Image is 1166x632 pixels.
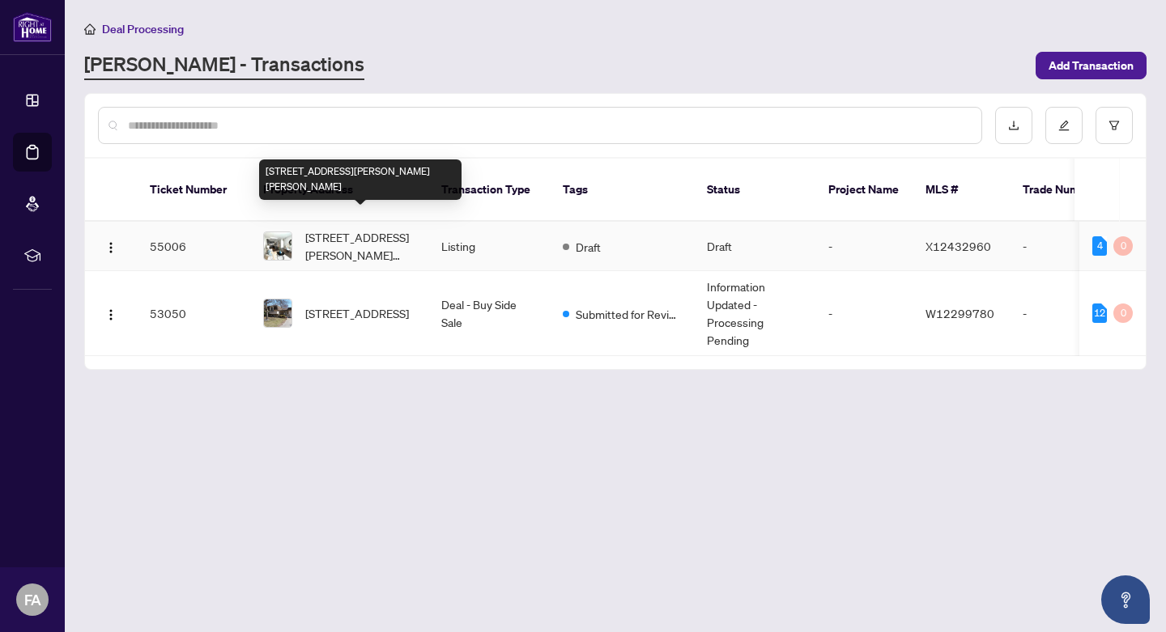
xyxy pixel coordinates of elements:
td: - [815,271,913,356]
img: thumbnail-img [264,232,291,260]
span: Deal Processing [102,22,184,36]
button: Logo [98,233,124,259]
div: 4 [1092,236,1107,256]
td: 53050 [137,271,250,356]
td: Information Updated - Processing Pending [694,271,815,356]
th: Property Address [250,159,428,222]
button: Logo [98,300,124,326]
span: [STREET_ADDRESS][PERSON_NAME][PERSON_NAME] [305,228,415,264]
td: Listing [428,222,550,271]
td: Deal - Buy Side Sale [428,271,550,356]
th: Ticket Number [137,159,250,222]
td: Draft [694,222,815,271]
span: W12299780 [926,306,994,320]
button: edit [1045,107,1083,144]
img: logo [13,12,52,42]
img: Logo [104,308,117,321]
th: MLS # [913,159,1010,222]
img: thumbnail-img [264,299,291,327]
span: Add Transaction [1049,53,1134,78]
button: filter [1096,107,1133,144]
td: - [815,222,913,271]
span: Submitted for Review [576,305,681,323]
span: download [1008,120,1019,131]
td: 55006 [137,222,250,271]
span: FA [24,588,41,611]
span: [STREET_ADDRESS] [305,304,409,322]
div: 0 [1113,303,1133,323]
th: Status [694,159,815,222]
span: X12432960 [926,239,991,253]
th: Trade Number [1010,159,1123,222]
span: filter [1109,120,1120,131]
th: Project Name [815,159,913,222]
div: 12 [1092,303,1107,323]
button: Open asap [1101,575,1150,624]
td: - [1010,222,1123,271]
button: Add Transaction [1036,52,1147,79]
span: edit [1058,120,1070,131]
td: - [1010,271,1123,356]
th: Transaction Type [428,159,550,222]
span: Draft [576,238,601,256]
div: 0 [1113,236,1133,256]
button: download [995,107,1032,144]
div: [STREET_ADDRESS][PERSON_NAME][PERSON_NAME] [259,159,462,200]
a: [PERSON_NAME] - Transactions [84,51,364,80]
img: Logo [104,241,117,254]
span: home [84,23,96,35]
th: Tags [550,159,694,222]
